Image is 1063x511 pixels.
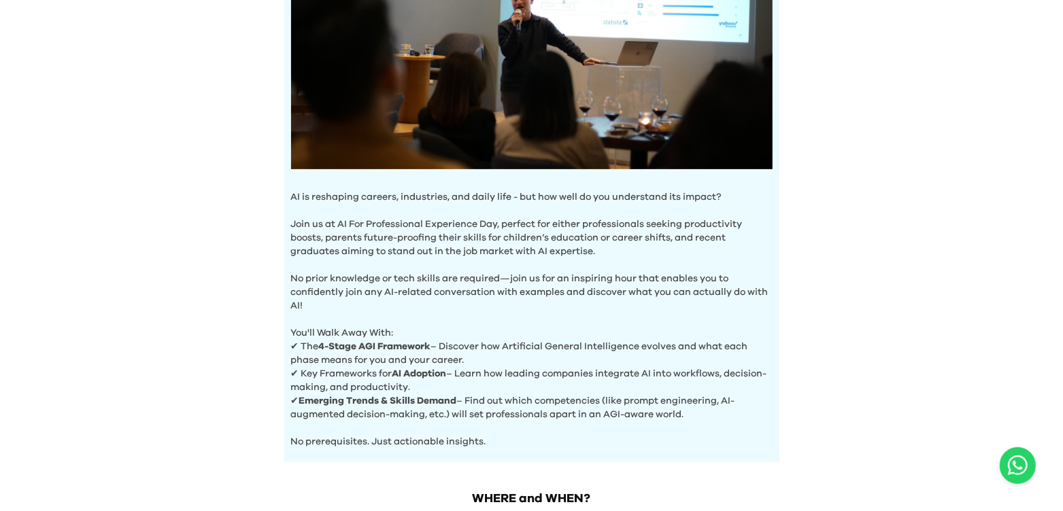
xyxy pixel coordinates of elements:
[282,489,782,508] h2: WHERE and WHEN?
[1000,447,1036,484] button: Open WhatsApp chat
[291,190,773,204] p: AI is reshaping careers, industries, and daily life - but how well do you understand its impact?
[291,313,773,340] p: You'll Walk Away With:
[291,394,773,421] p: ✔ – Find out which competencies (like prompt engineering, AI-augmented decision-making, etc.) wil...
[299,396,457,406] b: Emerging Trends & Skills Demand
[291,258,773,313] p: No prior knowledge or tech skills are required—join us for an inspiring hour that enables you to ...
[291,204,773,258] p: Join us at AI For Professional Experience Day, perfect for either professionals seeking productiv...
[319,342,431,351] b: 4-Stage AGI Framework
[291,340,773,367] p: ✔ The – Discover how Artificial General Intelligence evolves and what each phase means for you an...
[291,367,773,394] p: ✔ Key Frameworks for – Learn how leading companies integrate AI into workflows, decision-making, ...
[1000,447,1036,484] a: Chat with us on WhatsApp
[291,421,773,448] p: No prerequisites. Just actionable insights.
[392,369,447,378] b: AI Adoption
